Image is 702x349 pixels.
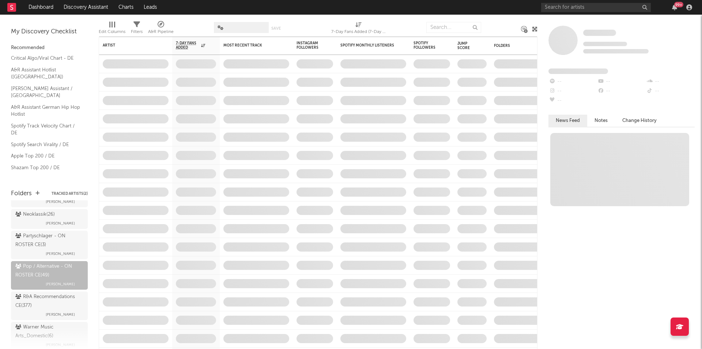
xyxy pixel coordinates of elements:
[646,86,695,96] div: --
[52,192,88,196] button: Tracked Artists(2)
[11,189,32,198] div: Folders
[587,115,615,127] button: Notes
[414,41,439,50] div: Spotify Followers
[11,54,80,62] a: Critical Algo/Viral Chart - DE
[583,29,616,37] a: Some Artist
[11,141,80,149] a: Spotify Search Virality / DE
[11,175,80,183] a: Recommended For You
[46,197,75,206] span: [PERSON_NAME]
[11,152,80,160] a: Apple Top 200 / DE
[15,262,82,280] div: Pop / Alternative - ON ROSTER CE ( 49 )
[11,231,88,259] a: Partyschlager - ON ROSTER CE(3)[PERSON_NAME]
[597,86,646,96] div: --
[223,43,278,48] div: Most Recent Track
[15,232,82,249] div: Partyschlager - ON ROSTER CE ( 3 )
[271,26,281,30] button: Save
[11,66,80,81] a: A&R Assistant Hotlist ([GEOGRAPHIC_DATA])
[46,219,75,228] span: [PERSON_NAME]
[11,164,80,172] a: Shazam Top 200 / DE
[297,41,322,50] div: Instagram Followers
[340,43,395,48] div: Spotify Monthly Listeners
[494,44,549,48] div: Folders
[672,4,677,10] button: 99+
[11,292,88,320] a: R&A Recommendations CE(377)[PERSON_NAME]
[674,2,683,7] div: 99 +
[583,30,616,36] span: Some Artist
[548,68,608,74] span: Fans Added by Platform
[11,103,80,118] a: A&R Assistant German Hip Hop Hotlist
[99,27,125,36] div: Edit Columns
[148,27,174,36] div: A&R Pipeline
[176,41,199,50] span: 7-Day Fans Added
[46,310,75,319] span: [PERSON_NAME]
[457,41,476,50] div: Jump Score
[99,18,125,40] div: Edit Columns
[148,18,174,40] div: A&R Pipeline
[15,293,82,310] div: R&A Recommendations CE ( 377 )
[331,27,386,36] div: 7-Day Fans Added (7-Day Fans Added)
[131,27,143,36] div: Filters
[548,86,597,96] div: --
[11,27,88,36] div: My Discovery Checklist
[15,323,82,341] div: Warner Music Arts_Domestic ( 6 )
[615,115,664,127] button: Change History
[11,209,88,229] a: Neoklassik(26)[PERSON_NAME]
[15,210,55,219] div: Neoklassik ( 26 )
[11,261,88,290] a: Pop / Alternative - ON ROSTER CE(49)[PERSON_NAME]
[331,18,386,40] div: 7-Day Fans Added (7-Day Fans Added)
[548,77,597,86] div: --
[46,280,75,289] span: [PERSON_NAME]
[583,42,627,46] span: Tracking Since: [DATE]
[11,44,88,52] div: Recommended
[597,77,646,86] div: --
[46,249,75,258] span: [PERSON_NAME]
[103,43,158,48] div: Artist
[646,77,695,86] div: --
[11,85,80,100] a: [PERSON_NAME] Assistant / [GEOGRAPHIC_DATA]
[541,3,651,12] input: Search for artists
[426,22,481,33] input: Search...
[583,49,649,53] span: 0 fans last week
[131,18,143,40] div: Filters
[11,122,80,137] a: Spotify Track Velocity Chart / DE
[548,115,587,127] button: News Feed
[548,96,597,105] div: --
